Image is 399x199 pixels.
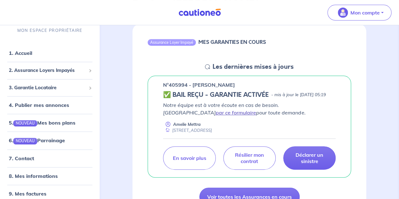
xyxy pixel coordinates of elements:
[163,127,212,133] div: [STREET_ADDRESS]
[9,120,75,126] a: 5.NOUVEAUMes bons plans
[9,50,32,56] a: 1. Accueil
[163,81,235,89] p: n°405994 - [PERSON_NAME]
[216,109,256,116] a: par ce formulaire
[173,155,206,161] p: En savoir plus
[231,152,268,164] p: Résilier mon contrat
[17,27,82,33] p: MON ESPACE PROPRIÉTAIRE
[198,39,266,45] h6: MES GARANTIES EN COURS
[9,67,86,74] span: 2. Assurance Loyers Impayés
[3,170,97,182] div: 8. Mes informations
[163,101,336,116] p: Notre équipe est à votre écoute en cas de besoin. [GEOGRAPHIC_DATA] pour toute demande.
[3,152,97,165] div: 7. Contact
[283,146,336,170] a: Déclarer un sinistre
[173,121,201,127] p: Amelie Mettra
[163,91,269,99] h5: ✅ BAIL REÇU - GARANTIE ACTIVÉE
[9,84,86,91] span: 3. Garantie Locataire
[176,9,223,16] img: Cautioneo
[338,8,348,18] img: illu_account_valid_menu.svg
[3,116,97,129] div: 5.NOUVEAUMes bons plans
[213,63,294,71] h5: Les dernières mises à jours
[3,47,97,59] div: 1. Accueil
[163,91,336,99] div: state: CONTRACT-VALIDATED, Context: ,MAYBE-CERTIFICATE,,LESSOR-DOCUMENTS,IS-ODEALIM
[9,155,34,161] a: 7. Contact
[271,92,326,98] p: - mis à jour le [DATE] 05:19
[327,5,391,20] button: illu_account_valid_menu.svgMon compte
[148,39,196,45] div: Assurance Loyer Impayé
[3,99,97,111] div: 4. Publier mes annonces
[163,146,215,170] a: En savoir plus
[223,146,276,170] a: Résilier mon contrat
[350,9,380,16] p: Mon compte
[9,190,46,197] a: 9. Mes factures
[9,173,58,179] a: 8. Mes informations
[3,82,97,94] div: 3. Garantie Locataire
[9,102,69,108] a: 4. Publier mes annonces
[9,137,65,143] a: 6.NOUVEAUParrainage
[3,64,97,77] div: 2. Assurance Loyers Impayés
[3,134,97,147] div: 6.NOUVEAUParrainage
[291,152,328,164] p: Déclarer un sinistre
